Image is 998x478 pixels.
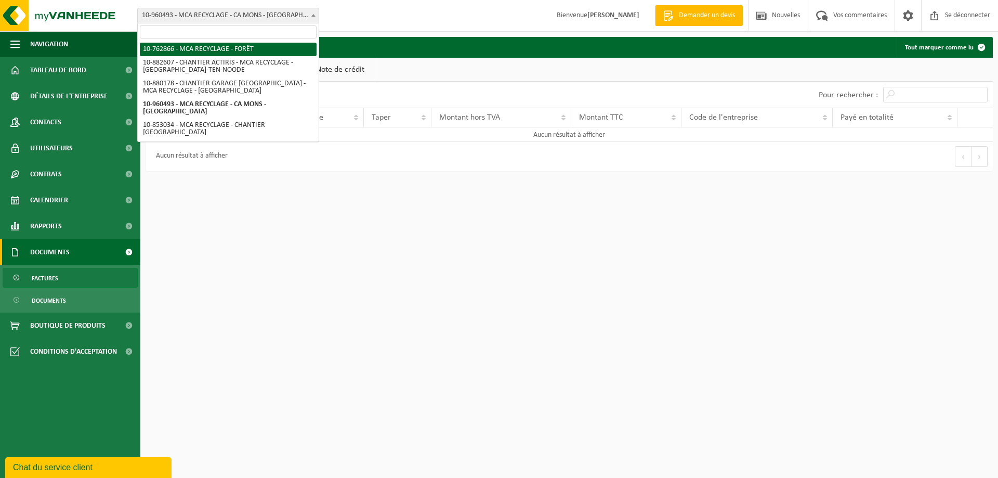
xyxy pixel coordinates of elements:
a: Documents [3,290,138,310]
font: 10-762866 - MCA RECYCLAGE - FORÊT [143,45,254,53]
font: [PERSON_NAME] [587,11,639,19]
font: 10-853034 - MCA RECYCLAGE - CHANTIER [GEOGRAPHIC_DATA] [143,121,265,136]
font: Calendrier [30,197,68,204]
font: Factures [32,276,58,282]
font: Documents [30,249,70,256]
font: Aucun résultat à afficher [533,131,605,139]
font: Utilisateurs [30,145,73,152]
font: Tout marquer comme lu [905,44,974,51]
button: Previous [955,146,971,167]
font: 10-880178 - CHANTIER GARAGE [GEOGRAPHIC_DATA] - MCA RECYCLAGE - [GEOGRAPHIC_DATA] [143,80,306,95]
font: Note de crédit [316,66,364,74]
font: Détails de l'entreprise [30,93,108,100]
font: Demander un devis [679,11,735,19]
font: Conditions d'acceptation [30,348,117,356]
a: Demander un devis [655,5,743,26]
span: 10-960493 - MCA RECYCLAGE - CA MONS - MONS [137,8,319,23]
font: Contrats [30,171,62,178]
font: Navigation [30,41,68,48]
iframe: widget de discussion [5,455,174,478]
font: Se déconnecter [945,11,990,19]
font: Aucun résultat à afficher [156,152,228,160]
font: Contacts [30,119,61,126]
font: 10-882607 - CHANTIER ACTIRIS - MCA RECYCLAGE - [GEOGRAPHIC_DATA]-TEN-NOODE [143,59,293,74]
font: Tableau de bord [30,67,86,74]
button: Next [971,146,988,167]
font: Payé en totalité [841,113,894,122]
font: Montant hors TVA [439,113,500,122]
font: Montant TTC [579,113,623,122]
font: Code de l'entreprise [689,113,758,122]
font: Pour rechercher : [819,91,878,99]
font: Vos commentaires [833,11,887,19]
button: Tout marquer comme lu [897,37,992,58]
font: Rapports [30,223,62,230]
font: Documents [32,298,66,304]
font: Nouvelles [772,11,800,19]
a: Factures [3,268,138,288]
font: 10-960493 - MCA RECYCLAGE - CA MONS - [GEOGRAPHIC_DATA] [142,11,330,19]
span: 10-960493 - MCA RECYCLAGE - CA MONS - MONS [138,8,319,23]
font: Bienvenue [557,11,587,19]
font: 10-960493 - MCA RECYCLAGE - CA MONS - [GEOGRAPHIC_DATA] [143,100,266,115]
font: Taper [372,113,391,122]
font: Boutique de produits [30,322,106,330]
